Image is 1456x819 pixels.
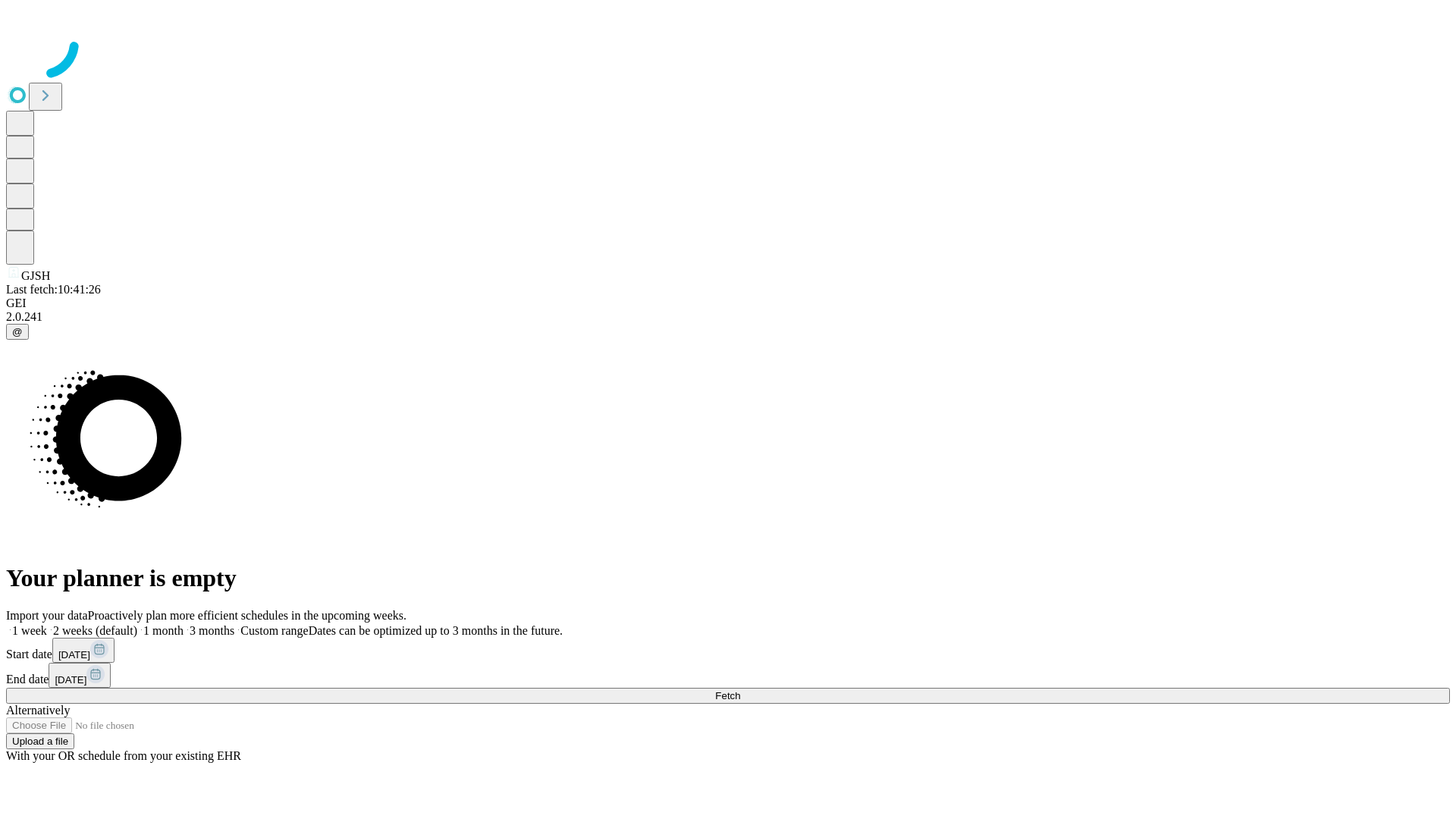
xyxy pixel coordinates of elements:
[12,624,47,637] span: 1 week
[309,624,563,637] span: Dates can be optimized up to 3 months in the future.
[6,688,1450,704] button: Fetch
[6,324,29,340] button: @
[6,283,101,296] span: Last fetch: 10:41:26
[715,690,740,701] span: Fetch
[6,297,1450,310] div: GEI
[6,310,1450,324] div: 2.0.241
[53,624,137,637] span: 2 weeks (default)
[143,624,184,637] span: 1 month
[240,624,308,637] span: Custom range
[21,269,50,282] span: GJSH
[49,663,111,688] button: [DATE]
[52,638,115,663] button: [DATE]
[6,638,1450,663] div: Start date
[6,704,70,717] span: Alternatively
[6,733,74,749] button: Upload a file
[6,564,1450,592] h1: Your planner is empty
[6,749,241,762] span: With your OR schedule from your existing EHR
[88,609,406,622] span: Proactively plan more efficient schedules in the upcoming weeks.
[12,326,23,337] span: @
[6,663,1450,688] div: End date
[55,674,86,686] span: [DATE]
[6,609,88,622] span: Import your data
[58,649,90,661] span: [DATE]
[190,624,234,637] span: 3 months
